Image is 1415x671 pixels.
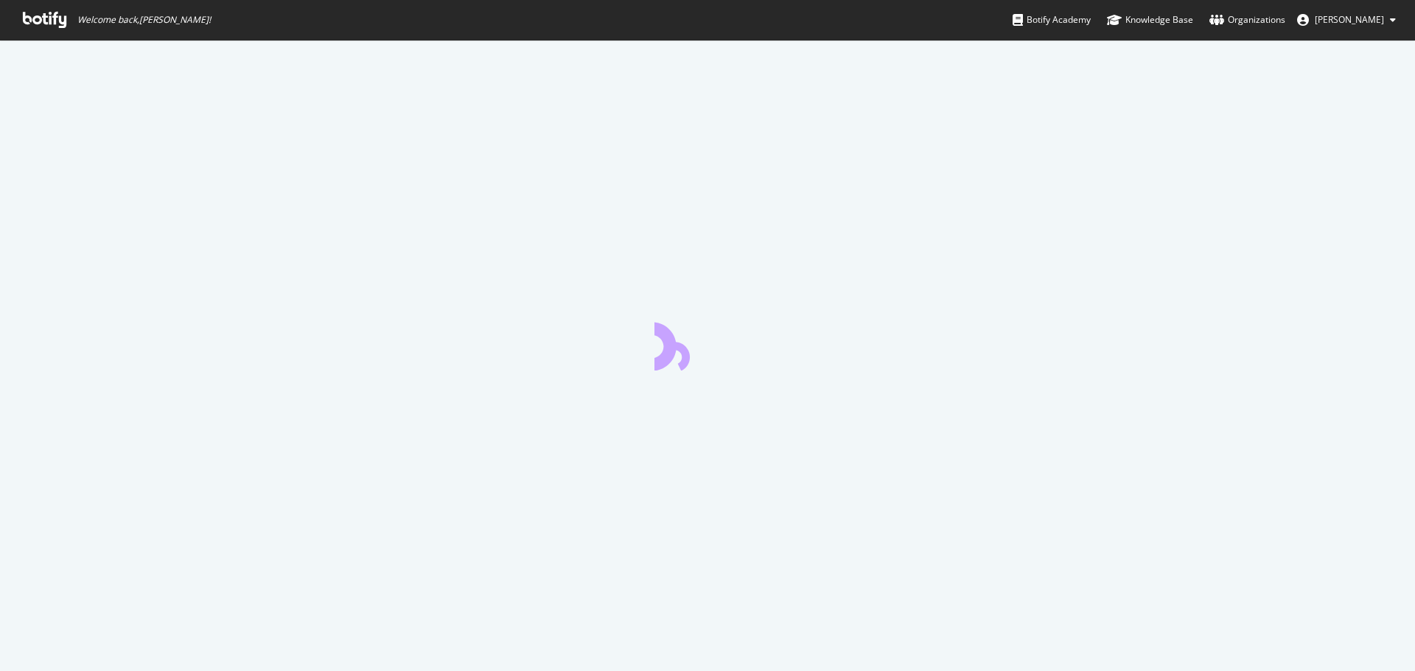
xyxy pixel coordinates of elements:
[77,14,211,26] span: Welcome back, [PERSON_NAME] !
[1107,13,1193,27] div: Knowledge Base
[1013,13,1091,27] div: Botify Academy
[1285,8,1408,32] button: [PERSON_NAME]
[654,317,761,370] div: animation
[1209,13,1285,27] div: Organizations
[1315,13,1384,26] span: Rebecca Green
